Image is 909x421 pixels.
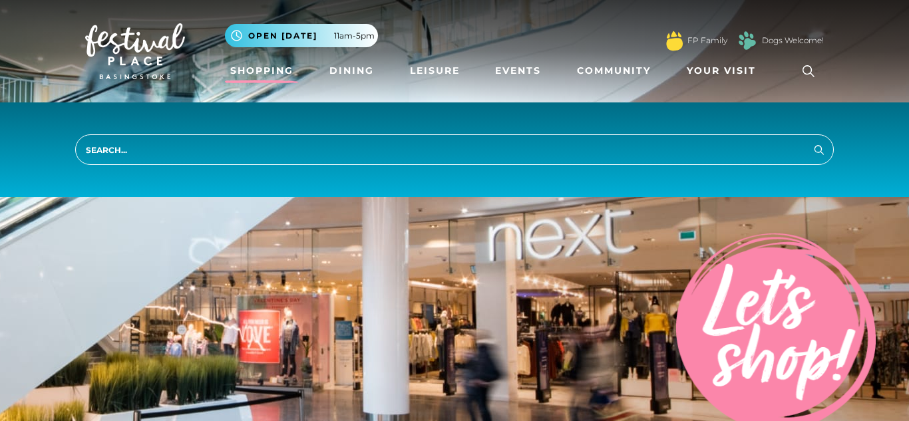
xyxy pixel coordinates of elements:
[687,64,756,78] span: Your Visit
[405,59,465,83] a: Leisure
[248,30,317,42] span: Open [DATE]
[572,59,656,83] a: Community
[762,35,824,47] a: Dogs Welcome!
[225,24,378,47] button: Open [DATE] 11am-5pm
[334,30,375,42] span: 11am-5pm
[85,23,185,79] img: Festival Place Logo
[324,59,379,83] a: Dining
[687,35,727,47] a: FP Family
[75,134,834,165] input: Search...
[225,59,299,83] a: Shopping
[490,59,546,83] a: Events
[681,59,768,83] a: Your Visit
